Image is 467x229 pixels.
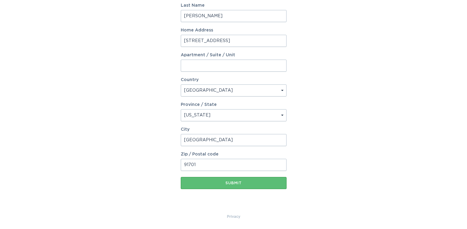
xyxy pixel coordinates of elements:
label: Country [181,78,199,82]
a: Privacy Policy & Terms of Use [227,213,240,220]
label: Home Address [181,28,287,32]
label: City [181,127,287,132]
label: Last Name [181,3,287,8]
label: Province / State [181,103,217,107]
label: Apartment / Suite / Unit [181,53,287,57]
div: Submit [184,181,284,185]
label: Zip / Postal code [181,152,287,156]
button: Submit [181,177,287,189]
